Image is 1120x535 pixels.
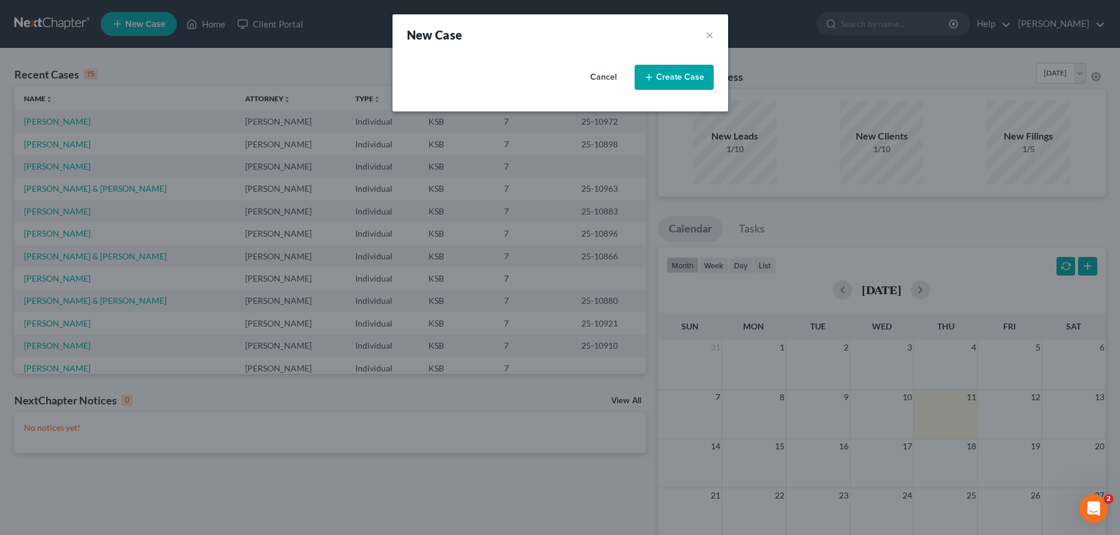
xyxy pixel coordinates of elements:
button: × [705,26,714,43]
strong: New Case [407,28,463,42]
button: Create Case [635,65,714,90]
span: 2 [1104,494,1113,504]
iframe: Intercom live chat [1079,494,1108,523]
button: Cancel [577,65,630,89]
